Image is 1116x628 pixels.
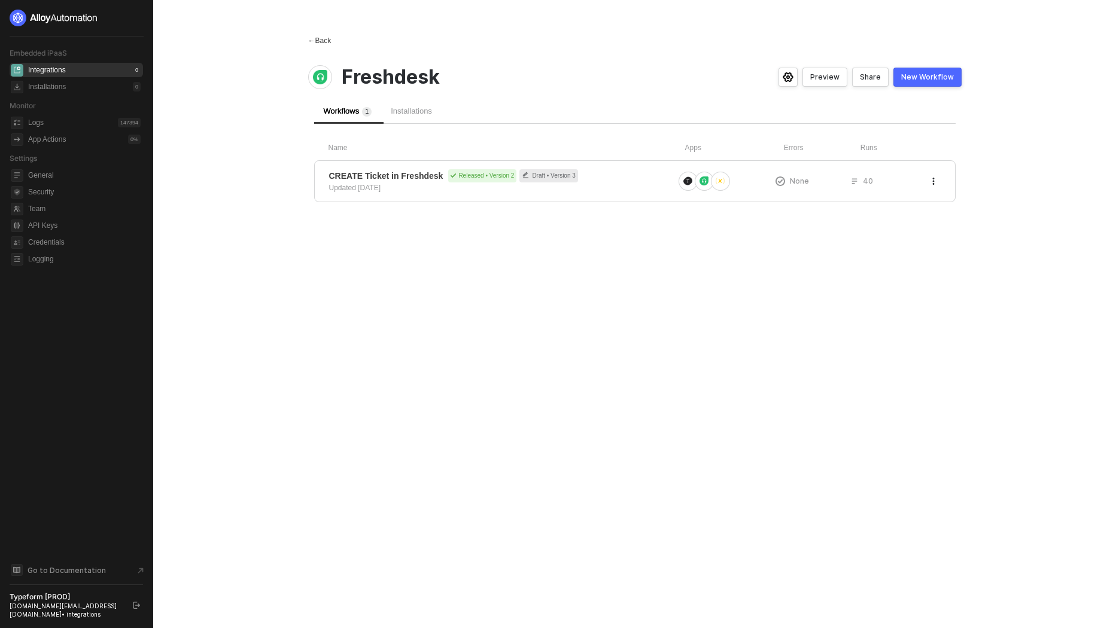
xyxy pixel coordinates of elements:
[342,66,440,89] span: Freshdesk
[784,143,860,153] div: Errors
[133,82,141,92] div: 0
[860,72,881,82] div: Share
[28,168,141,182] span: General
[329,182,381,193] div: Updated [DATE]
[10,101,36,110] span: Monitor
[716,176,725,185] img: icon
[10,10,143,26] a: logo
[313,70,327,84] img: integration-icon
[10,48,67,57] span: Embedded iPaaS
[11,169,23,182] span: general
[28,82,66,92] div: Installations
[11,203,23,215] span: team
[851,178,858,185] span: icon-list
[28,185,141,199] span: Security
[11,220,23,232] span: api-key
[28,565,106,575] span: Go to Documentation
[893,68,962,87] button: New Workflow
[10,602,122,618] div: [DOMAIN_NAME][EMAIL_ADDRESS][DOMAIN_NAME] • integrations
[28,118,44,128] div: Logs
[329,143,685,153] div: Name
[863,176,873,186] span: 40
[10,10,98,26] img: logo
[365,108,369,115] span: 1
[802,68,847,87] button: Preview
[776,176,785,186] span: icon-exclamation
[391,106,432,115] span: Installations
[329,170,443,182] span: CREATE Ticket in Freshdesk
[700,176,708,185] img: icon
[448,169,516,182] div: Released • Version 2
[118,118,141,127] div: 147394
[790,176,809,186] span: None
[324,106,372,115] span: Workflows
[11,253,23,266] span: logging
[11,186,23,199] span: security
[11,64,23,77] span: integrations
[128,135,141,144] div: 0 %
[135,565,147,577] span: document-arrow
[133,602,140,609] span: logout
[11,133,23,146] span: icon-app-actions
[11,81,23,93] span: installations
[10,592,122,602] div: Typeform [PROD]
[11,564,23,576] span: documentation
[308,36,332,46] div: Back
[133,65,141,75] div: 0
[28,218,141,233] span: API Keys
[519,169,577,182] div: Draft • Version 3
[860,143,941,153] div: Runs
[28,65,66,75] div: Integrations
[28,135,66,145] div: App Actions
[11,236,23,249] span: credentials
[685,143,784,153] div: Apps
[11,117,23,129] span: icon-logs
[683,176,692,185] img: icon
[308,36,315,45] span: ←
[28,202,141,216] span: Team
[810,72,840,82] div: Preview
[783,72,793,82] span: icon-settings
[901,72,954,82] div: New Workflow
[852,68,889,87] button: Share
[10,154,37,163] span: Settings
[28,235,141,249] span: Credentials
[10,563,144,577] a: Knowledge Base
[28,252,141,266] span: Logging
